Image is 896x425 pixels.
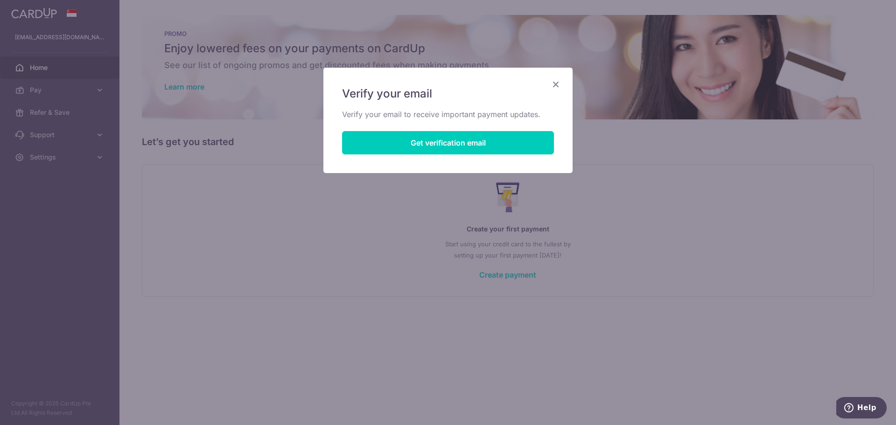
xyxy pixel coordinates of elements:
[342,131,554,154] button: Get verification email
[342,86,432,101] span: Verify your email
[836,397,887,420] iframe: Opens a widget where you can find more information
[550,79,561,90] button: Close
[342,109,554,120] p: Verify your email to receive important payment updates.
